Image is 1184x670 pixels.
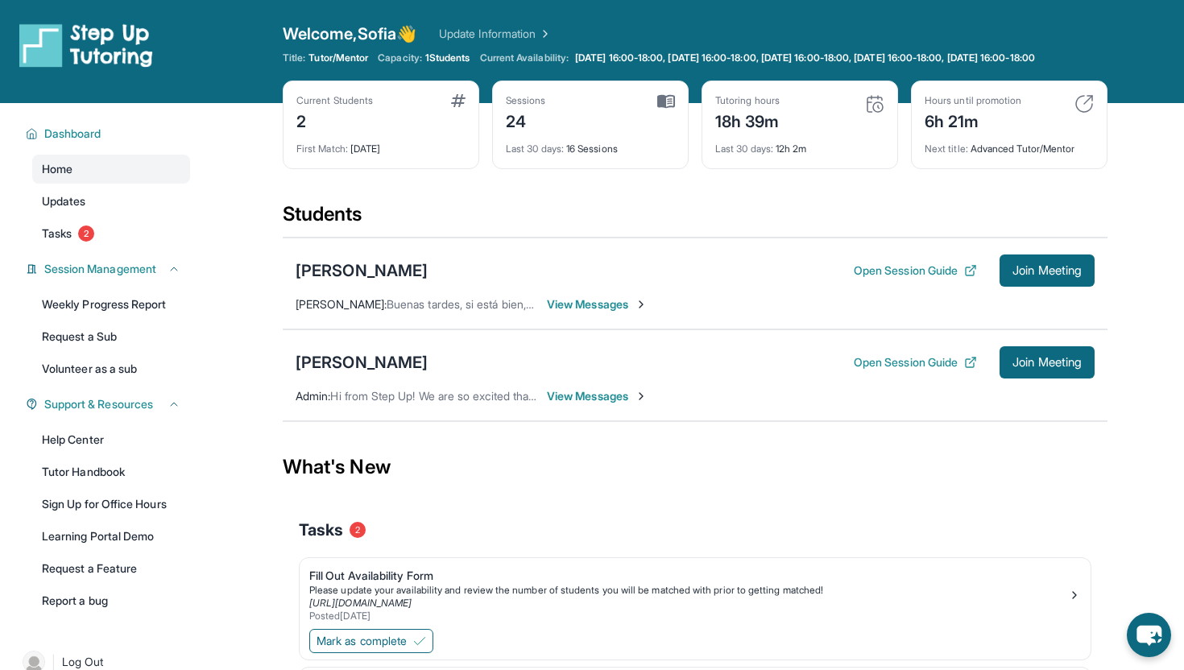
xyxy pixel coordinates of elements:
[715,143,773,155] span: Last 30 days :
[32,354,190,383] a: Volunteer as a sub
[32,490,190,519] a: Sign Up for Office Hours
[44,396,153,412] span: Support & Resources
[854,263,977,279] button: Open Session Guide
[413,635,426,647] img: Mark as complete
[296,351,428,374] div: [PERSON_NAME]
[317,633,407,649] span: Mark as complete
[715,94,780,107] div: Tutoring hours
[283,23,416,45] span: Welcome, Sofia 👋
[32,522,190,551] a: Learning Portal Demo
[715,107,780,133] div: 18h 39m
[572,52,1038,64] a: [DATE] 16:00-18:00, [DATE] 16:00-18:00, [DATE] 16:00-18:00, [DATE] 16:00-18:00, [DATE] 16:00-18:00
[715,133,884,155] div: 12h 2m
[506,143,564,155] span: Last 30 days :
[547,388,648,404] span: View Messages
[925,107,1021,133] div: 6h 21m
[925,94,1021,107] div: Hours until promotion
[387,297,682,311] span: Buenas tardes, si está bien, nos contactaremos a esa hora
[1012,266,1082,275] span: Join Meeting
[42,225,72,242] span: Tasks
[536,26,552,42] img: Chevron Right
[309,597,412,609] a: [URL][DOMAIN_NAME]
[300,558,1091,626] a: Fill Out Availability FormPlease update your availability and review the number of students you w...
[309,584,1068,597] div: Please update your availability and review the number of students you will be matched with prior ...
[42,161,72,177] span: Home
[575,52,1035,64] span: [DATE] 16:00-18:00, [DATE] 16:00-18:00, [DATE] 16:00-18:00, [DATE] 16:00-18:00, [DATE] 16:00-18:00
[635,390,648,403] img: Chevron-Right
[32,322,190,351] a: Request a Sub
[32,219,190,248] a: Tasks2
[547,296,648,312] span: View Messages
[309,610,1068,622] div: Posted [DATE]
[296,107,373,133] div: 2
[506,94,546,107] div: Sessions
[925,143,968,155] span: Next title :
[1000,254,1095,287] button: Join Meeting
[425,52,470,64] span: 1 Students
[350,522,366,538] span: 2
[299,519,343,541] span: Tasks
[38,396,180,412] button: Support & Resources
[309,629,433,653] button: Mark as complete
[19,23,153,68] img: logo
[32,586,190,615] a: Report a bug
[38,261,180,277] button: Session Management
[506,133,675,155] div: 16 Sessions
[283,432,1107,502] div: What's New
[296,389,330,403] span: Admin :
[1000,346,1095,378] button: Join Meeting
[296,143,348,155] span: First Match :
[635,298,648,311] img: Chevron-Right
[32,425,190,454] a: Help Center
[44,261,156,277] span: Session Management
[62,654,104,670] span: Log Out
[657,94,675,109] img: card
[308,52,368,64] span: Tutor/Mentor
[296,259,428,282] div: [PERSON_NAME]
[1127,613,1171,657] button: chat-button
[78,225,94,242] span: 2
[925,133,1094,155] div: Advanced Tutor/Mentor
[1074,94,1094,114] img: card
[439,26,552,42] a: Update Information
[32,554,190,583] a: Request a Feature
[283,201,1107,237] div: Students
[1012,358,1082,367] span: Join Meeting
[854,354,977,370] button: Open Session Guide
[296,297,387,311] span: [PERSON_NAME] :
[309,568,1068,584] div: Fill Out Availability Form
[296,94,373,107] div: Current Students
[42,193,86,209] span: Updates
[506,107,546,133] div: 24
[32,155,190,184] a: Home
[32,457,190,486] a: Tutor Handbook
[44,126,101,142] span: Dashboard
[32,290,190,319] a: Weekly Progress Report
[296,133,466,155] div: [DATE]
[480,52,569,64] span: Current Availability:
[32,187,190,216] a: Updates
[378,52,422,64] span: Capacity:
[865,94,884,114] img: card
[283,52,305,64] span: Title:
[451,94,466,107] img: card
[38,126,180,142] button: Dashboard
